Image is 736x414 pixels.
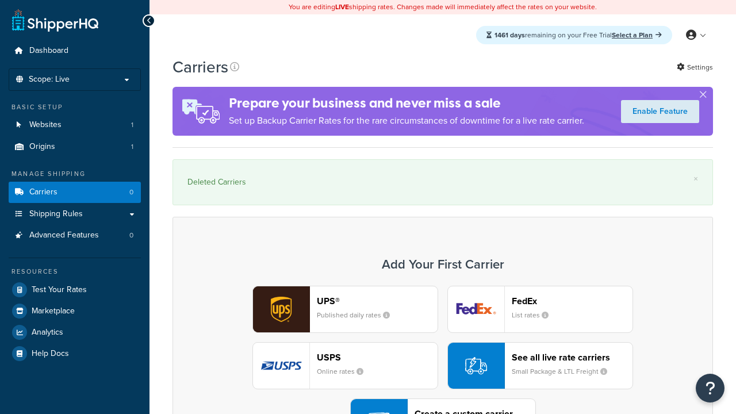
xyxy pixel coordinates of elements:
[693,174,698,183] a: ×
[447,286,633,333] button: fedEx logoFedExList rates
[32,349,69,359] span: Help Docs
[465,355,487,377] img: icon-carrier-liverate-becf4550.svg
[317,310,399,320] small: Published daily rates
[9,182,141,203] li: Carriers
[696,374,724,402] button: Open Resource Center
[172,87,229,136] img: ad-rules-rateshop-fe6ec290ccb7230408bd80ed9643f0289d75e0ffd9eb532fc0e269fcd187b520.png
[677,59,713,75] a: Settings
[9,136,141,158] a: Origins 1
[9,225,141,246] a: Advanced Features 0
[252,286,438,333] button: ups logoUPS®Published daily rates
[494,30,525,40] strong: 1461 days
[129,187,133,197] span: 0
[9,102,141,112] div: Basic Setup
[253,286,309,332] img: ups logo
[252,342,438,389] button: usps logoUSPSOnline rates
[335,2,349,12] b: LIVE
[512,366,616,377] small: Small Package & LTL Freight
[317,352,438,363] header: USPS
[9,343,141,364] a: Help Docs
[131,142,133,152] span: 1
[29,231,99,240] span: Advanced Features
[9,322,141,343] a: Analytics
[621,100,699,123] a: Enable Feature
[9,136,141,158] li: Origins
[476,26,672,44] div: remaining on your Free Trial
[185,258,701,271] h3: Add Your First Carrier
[512,296,632,306] header: FedEx
[317,366,373,377] small: Online rates
[9,301,141,321] a: Marketplace
[447,342,633,389] button: See all live rate carriersSmall Package & LTL Freight
[29,209,83,219] span: Shipping Rules
[9,169,141,179] div: Manage Shipping
[9,267,141,277] div: Resources
[9,182,141,203] a: Carriers 0
[29,187,57,197] span: Carriers
[253,343,309,389] img: usps logo
[129,231,133,240] span: 0
[512,352,632,363] header: See all live rate carriers
[29,142,55,152] span: Origins
[512,310,558,320] small: List rates
[32,285,87,295] span: Test Your Rates
[229,113,584,129] p: Set up Backup Carrier Rates for the rare circumstances of downtime for a live rate carrier.
[172,56,228,78] h1: Carriers
[448,286,504,332] img: fedEx logo
[9,225,141,246] li: Advanced Features
[32,328,63,338] span: Analytics
[187,174,698,190] div: Deleted Carriers
[9,114,141,136] a: Websites 1
[9,204,141,225] a: Shipping Rules
[29,75,70,85] span: Scope: Live
[317,296,438,306] header: UPS®
[229,94,584,113] h4: Prepare your business and never miss a sale
[612,30,662,40] a: Select a Plan
[9,279,141,300] a: Test Your Rates
[9,114,141,136] li: Websites
[29,46,68,56] span: Dashboard
[32,306,75,316] span: Marketplace
[12,9,98,32] a: ShipperHQ Home
[131,120,133,130] span: 1
[9,40,141,62] a: Dashboard
[29,120,62,130] span: Websites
